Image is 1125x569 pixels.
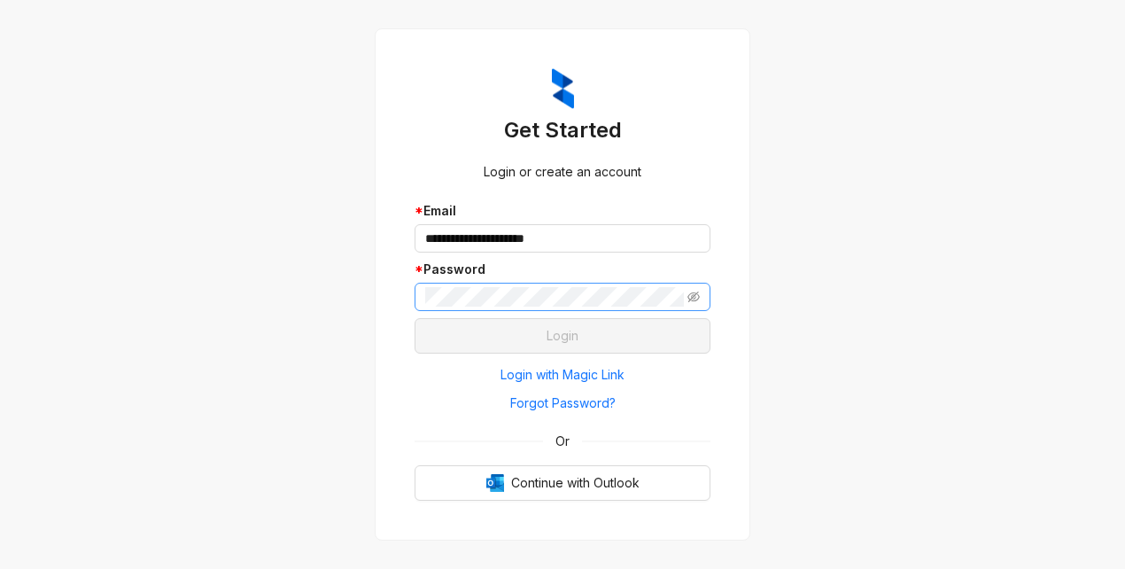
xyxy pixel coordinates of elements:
img: Outlook [486,474,504,492]
button: OutlookContinue with Outlook [415,465,710,501]
span: Continue with Outlook [511,473,640,493]
button: Forgot Password? [415,389,710,417]
button: Login [415,318,710,354]
div: Login or create an account [415,162,710,182]
h3: Get Started [415,116,710,144]
div: Email [415,201,710,221]
span: eye-invisible [687,291,700,303]
img: ZumaIcon [552,68,574,109]
span: Forgot Password? [510,394,616,413]
span: Or [543,432,582,451]
button: Login with Magic Link [415,361,710,389]
div: Password [415,260,710,279]
span: Login with Magic Link [500,365,625,385]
